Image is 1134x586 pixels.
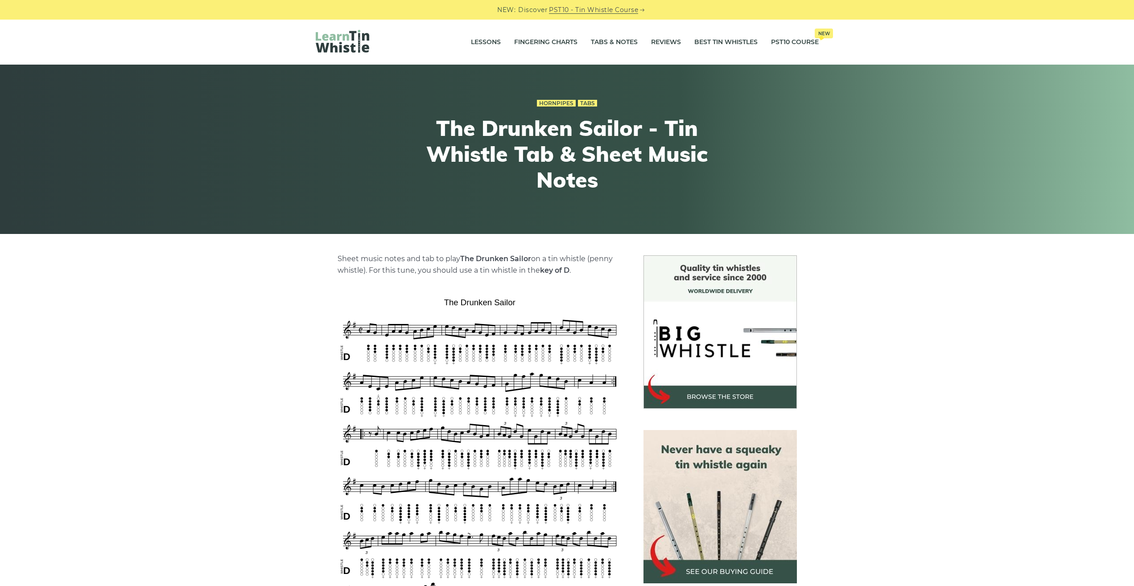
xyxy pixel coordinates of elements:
[316,30,369,53] img: LearnTinWhistle.com
[591,31,638,53] a: Tabs & Notes
[514,31,577,53] a: Fingering Charts
[771,31,819,53] a: PST10 CourseNew
[403,115,731,193] h1: The Drunken Sailor - Tin Whistle Tab & Sheet Music Notes
[643,255,797,409] img: BigWhistle Tin Whistle Store
[643,430,797,583] img: tin whistle buying guide
[460,254,531,263] strong: The Drunken Sailor
[694,31,758,53] a: Best Tin Whistles
[338,253,622,276] p: Sheet music notes and tab to play on a tin whistle (penny whistle). For this tune, you should use...
[537,100,576,107] a: Hornpipes
[540,266,569,275] strong: key of D
[651,31,681,53] a: Reviews
[471,31,501,53] a: Lessons
[578,100,597,107] a: Tabs
[815,29,833,38] span: New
